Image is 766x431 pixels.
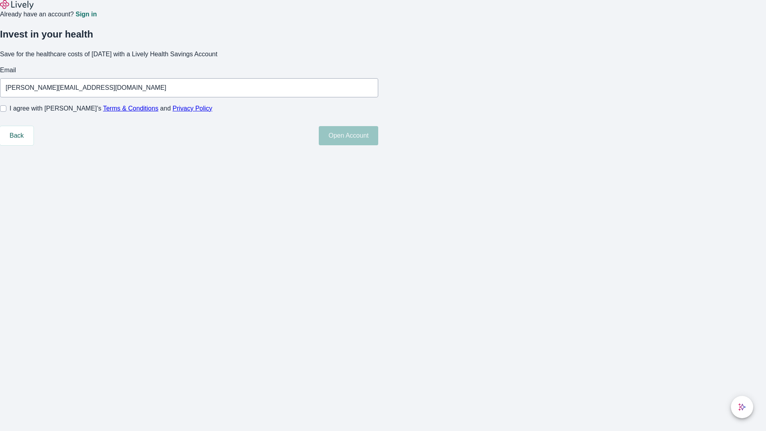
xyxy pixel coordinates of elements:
[10,104,212,113] span: I agree with [PERSON_NAME]’s and
[103,105,158,112] a: Terms & Conditions
[173,105,213,112] a: Privacy Policy
[738,403,746,411] svg: Lively AI Assistant
[75,11,97,18] a: Sign in
[731,396,753,418] button: chat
